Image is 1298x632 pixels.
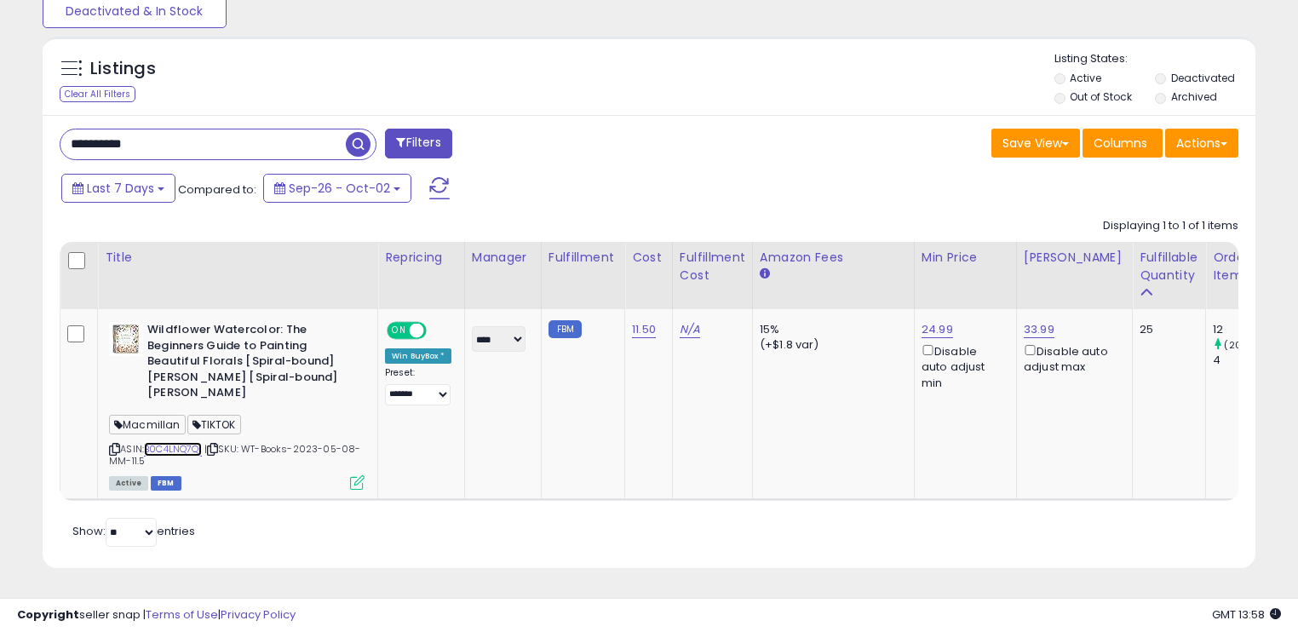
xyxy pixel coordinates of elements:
[72,523,195,539] span: Show: entries
[760,267,770,282] small: Amazon Fees.
[263,174,411,203] button: Sep-26 - Oct-02
[548,320,582,338] small: FBM
[760,249,907,267] div: Amazon Fees
[1213,322,1282,337] div: 12
[1212,606,1281,623] span: 2025-10-10 13:58 GMT
[385,249,457,267] div: Repricing
[221,606,296,623] a: Privacy Policy
[146,606,218,623] a: Terms of Use
[1094,135,1147,152] span: Columns
[1024,342,1119,375] div: Disable auto adjust max
[1024,321,1054,338] a: 33.99
[385,367,451,405] div: Preset:
[17,606,79,623] strong: Copyright
[632,321,656,338] a: 11.50
[1213,249,1275,284] div: Ordered Items
[1070,71,1101,85] label: Active
[1083,129,1163,158] button: Columns
[680,321,700,338] a: N/A
[17,607,296,623] div: seller snap | |
[385,348,451,364] div: Win BuyBox *
[61,174,175,203] button: Last 7 Days
[680,249,745,284] div: Fulfillment Cost
[178,181,256,198] span: Compared to:
[760,337,901,353] div: (+$1.8 var)
[464,242,541,309] th: CSV column name: cust_attr_1_Manager
[109,415,186,434] span: Macmillan
[289,180,390,197] span: Sep-26 - Oct-02
[1171,71,1235,85] label: Deactivated
[1171,89,1217,104] label: Archived
[632,249,665,267] div: Cost
[109,442,361,468] span: | SKU: WT-Books-2023-05-08-MM-11.5
[760,322,901,337] div: 15%
[1103,218,1238,234] div: Displaying 1 to 1 of 1 items
[105,249,370,267] div: Title
[922,321,953,338] a: 24.99
[388,324,410,338] span: ON
[90,57,156,81] h5: Listings
[548,249,617,267] div: Fulfillment
[1140,322,1192,337] div: 25
[385,129,451,158] button: Filters
[991,129,1080,158] button: Save View
[1054,51,1256,67] p: Listing States:
[922,249,1009,267] div: Min Price
[1140,249,1198,284] div: Fulfillable Quantity
[147,322,354,405] b: Wildflower Watercolor: The Beginners Guide to Painting Beautiful Florals [Spiral-bound] [PERSON_N...
[187,415,241,434] span: TIKTOK
[1213,353,1282,368] div: 4
[60,86,135,102] div: Clear All Filters
[472,249,534,267] div: Manager
[424,324,451,338] span: OFF
[109,476,148,491] span: All listings currently available for purchase on Amazon
[151,476,181,491] span: FBM
[1165,129,1238,158] button: Actions
[1024,249,1125,267] div: [PERSON_NAME]
[109,322,365,488] div: ASIN:
[87,180,154,197] span: Last 7 Days
[1224,338,1261,352] small: (200%)
[109,322,143,356] img: 51r-LEaxudL._SL40_.jpg
[1070,89,1132,104] label: Out of Stock
[144,442,202,457] a: B0C4LNQ7Q1
[922,342,1003,391] div: Disable auto adjust min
